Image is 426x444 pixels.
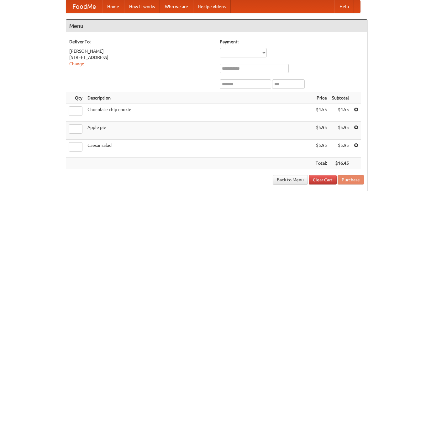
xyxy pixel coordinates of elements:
[69,39,213,45] h5: Deliver To:
[329,104,351,122] td: $4.55
[85,104,313,122] td: Chocolate chip cookie
[334,0,354,13] a: Help
[329,158,351,169] th: $16.45
[124,0,160,13] a: How it works
[273,175,308,185] a: Back to Menu
[85,92,313,104] th: Description
[313,122,329,140] td: $5.95
[329,140,351,158] td: $5.95
[69,61,84,66] a: Change
[309,175,337,185] a: Clear Cart
[160,0,193,13] a: Who we are
[313,92,329,104] th: Price
[338,175,364,185] button: Purchase
[329,92,351,104] th: Subtotal
[193,0,231,13] a: Recipe videos
[220,39,364,45] h5: Payment:
[66,0,102,13] a: FoodMe
[66,20,367,32] h4: Menu
[102,0,124,13] a: Home
[69,54,213,61] div: [STREET_ADDRESS]
[85,140,313,158] td: Caesar salad
[66,92,85,104] th: Qty
[313,158,329,169] th: Total:
[329,122,351,140] td: $5.95
[313,104,329,122] td: $4.55
[69,48,213,54] div: [PERSON_NAME]
[85,122,313,140] td: Apple pie
[313,140,329,158] td: $5.95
